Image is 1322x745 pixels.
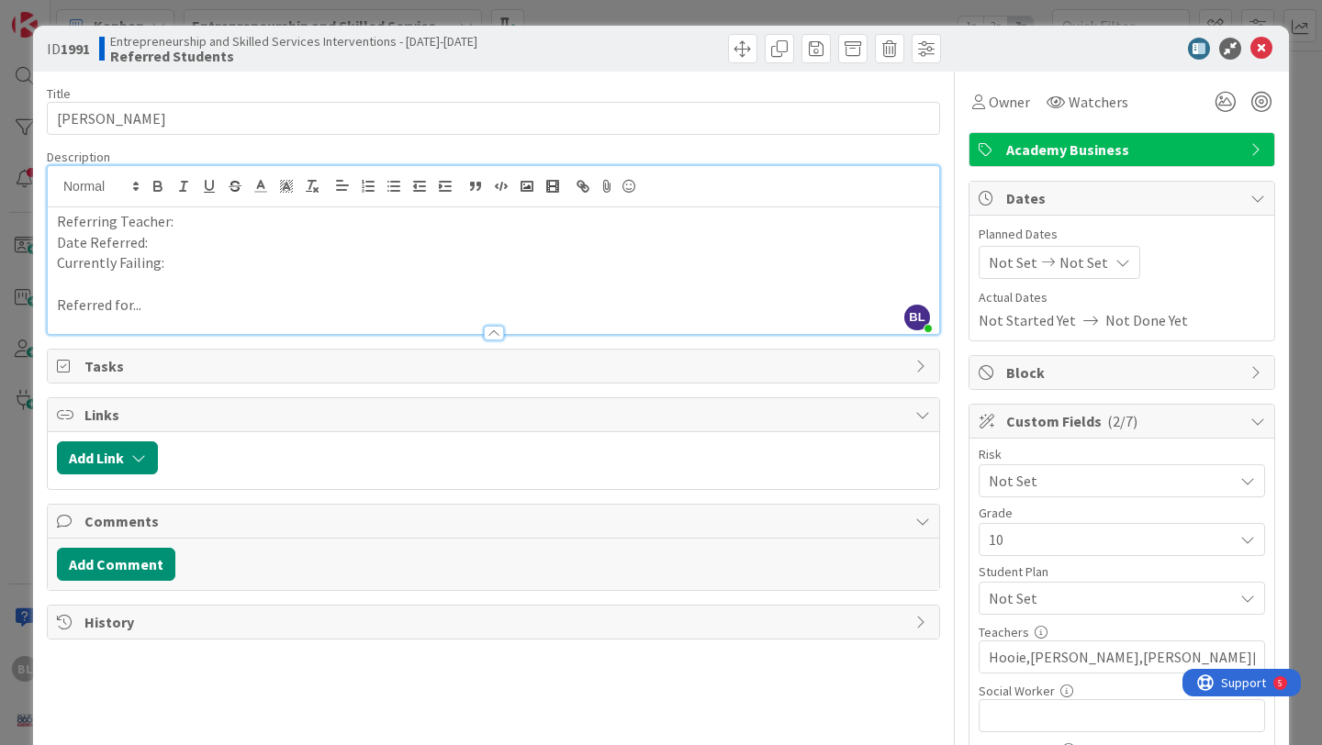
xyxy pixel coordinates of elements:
[989,527,1224,552] span: 10
[979,565,1265,578] div: Student Plan
[904,305,930,330] span: BL
[1059,251,1108,273] span: Not Set
[989,587,1233,609] span: Not Set
[110,34,477,49] span: Entrepreneurship and Skilled Services Interventions - [DATE]-[DATE]
[979,288,1265,307] span: Actual Dates
[979,309,1076,331] span: Not Started Yet
[1006,361,1241,384] span: Block
[84,510,906,532] span: Comments
[979,225,1265,244] span: Planned Dates
[1006,410,1241,432] span: Custom Fields
[95,7,100,22] div: 5
[979,448,1265,461] div: Risk
[57,441,158,474] button: Add Link
[47,149,110,165] span: Description
[979,624,1029,640] label: Teachers
[84,355,906,377] span: Tasks
[84,404,906,426] span: Links
[57,295,930,316] p: Referred for...
[57,232,930,253] p: Date Referred:
[989,251,1037,273] span: Not Set
[84,611,906,633] span: History
[61,39,90,58] b: 1991
[47,38,90,60] span: ID
[1069,91,1128,113] span: Watchers
[1006,187,1241,209] span: Dates
[110,49,477,63] b: Referred Students
[989,468,1224,494] span: Not Set
[1105,309,1188,331] span: Not Done Yet
[979,683,1055,699] label: Social Worker
[989,91,1030,113] span: Owner
[57,211,930,232] p: Referring Teacher:
[57,252,930,273] p: Currently Failing:
[47,102,940,135] input: type card name here...
[979,506,1265,519] div: Grade
[47,85,71,102] label: Title
[39,3,84,25] span: Support
[1006,139,1241,161] span: Academy Business
[57,548,175,581] button: Add Comment
[1107,412,1137,430] span: ( 2/7 )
